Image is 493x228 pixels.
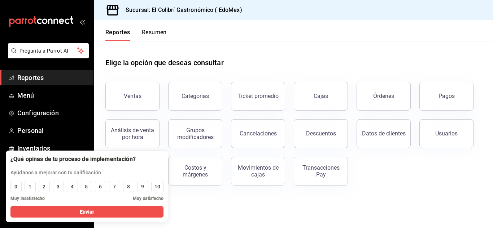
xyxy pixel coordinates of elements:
[95,181,106,192] button: 6
[357,82,411,111] button: Órdenes
[127,183,130,191] div: 8
[71,183,74,191] div: 4
[168,119,222,148] button: Grupos modificadores
[142,29,167,41] button: Resumen
[105,29,130,41] button: Reportes
[419,119,474,148] button: Usuarios
[362,130,406,137] div: Datos de clientes
[5,52,89,60] a: Pregunta a Parrot AI
[67,181,78,192] button: 4
[236,164,280,178] div: Movimientos de cajas
[294,82,348,111] a: Cajas
[357,119,411,148] button: Datos de clientes
[80,208,95,216] span: Enviar
[14,183,17,191] div: 0
[173,164,218,178] div: Costos y márgenes
[141,183,144,191] div: 9
[105,119,160,148] button: Análisis de venta por hora
[133,195,163,202] span: Muy satisfecho
[113,183,116,191] div: 7
[10,195,45,202] span: Muy insatisfecho
[10,155,136,163] div: ¿Qué opinas de tu proceso de implementación?
[306,130,336,137] div: Descuentos
[29,183,31,191] div: 1
[120,6,242,14] h3: Sucursal: El Colibrí Gastronómico ( EdoMex)
[231,157,285,185] button: Movimientos de cajas
[25,181,36,192] button: 1
[81,181,92,192] button: 5
[373,93,394,99] div: Órdenes
[85,183,88,191] div: 5
[17,126,88,135] span: Personal
[43,183,45,191] div: 2
[105,82,160,111] button: Ventas
[124,93,141,99] div: Ventas
[314,92,328,100] div: Cajas
[182,93,209,99] div: Categorías
[110,127,155,140] div: Análisis de venta por hora
[17,108,88,118] span: Configuración
[435,130,458,137] div: Usuarios
[237,93,279,99] div: Ticket promedio
[137,181,148,192] button: 9
[298,164,343,178] div: Transacciones Pay
[10,169,136,176] p: Ayúdanos a mejorar con tu calificación
[53,181,64,192] button: 3
[294,157,348,185] button: Transacciones Pay
[105,57,224,68] h1: Elige la opción que deseas consultar
[419,82,474,111] button: Pagos
[105,29,167,41] div: navigation tabs
[231,119,285,148] button: Cancelaciones
[123,181,134,192] button: 8
[79,19,85,24] button: open_drawer_menu
[168,82,222,111] button: Categorías
[154,183,160,191] div: 10
[151,181,163,192] button: 10
[17,90,88,100] span: Menú
[168,157,222,185] button: Costos y márgenes
[240,130,277,137] div: Cancelaciones
[17,73,88,82] span: Reportes
[109,181,120,192] button: 7
[8,43,89,58] button: Pregunta a Parrot AI
[231,82,285,111] button: Ticket promedio
[439,93,455,99] div: Pagos
[173,127,218,140] div: Grupos modificadores
[10,181,22,192] button: 0
[57,183,60,191] div: 3
[17,143,88,153] span: Inventarios
[294,119,348,148] button: Descuentos
[19,47,78,55] span: Pregunta a Parrot AI
[39,181,50,192] button: 2
[99,183,102,191] div: 6
[10,206,163,218] button: Enviar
